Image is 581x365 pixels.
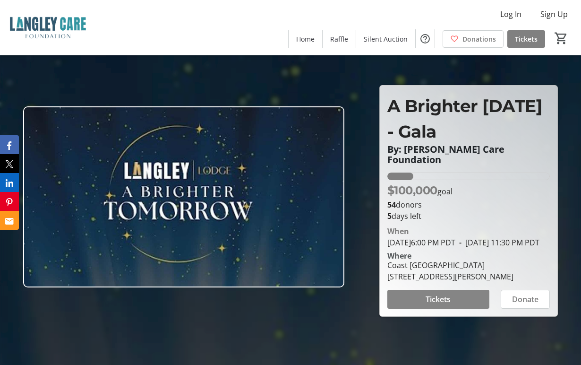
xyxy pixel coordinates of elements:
span: 5 [387,211,392,221]
p: days left [387,210,550,222]
button: Log In [493,7,529,22]
div: [STREET_ADDRESS][PERSON_NAME] [387,271,513,282]
span: A Brighter [DATE] - Gala [387,96,542,142]
button: Donate [501,290,550,309]
span: Home [296,34,315,44]
p: goal [387,182,453,199]
p: By: [PERSON_NAME] Care Foundation [387,144,550,165]
div: Where [387,252,411,260]
span: Tickets [515,34,538,44]
span: [DATE] 6:00 PM PDT [387,237,455,248]
span: Tickets [426,294,451,305]
span: $100,000 [387,183,437,197]
button: Help [416,29,435,48]
img: Langley Care Foundation 's Logo [6,4,90,51]
span: Donations [462,34,496,44]
span: - [455,237,465,248]
span: Silent Auction [364,34,408,44]
img: Campaign CTA Media Photo [23,106,344,287]
a: Raffle [323,30,356,48]
a: Tickets [507,30,545,48]
a: Donations [443,30,504,48]
a: Silent Auction [356,30,415,48]
button: Cart [553,30,570,47]
p: donors [387,199,550,210]
span: Sign Up [540,9,568,20]
a: Home [289,30,322,48]
span: Log In [500,9,521,20]
span: Donate [512,294,538,305]
span: [DATE] 11:30 PM PDT [455,237,539,248]
button: Sign Up [533,7,575,22]
span: Raffle [330,34,348,44]
div: 16.15877% of fundraising goal reached [387,173,550,180]
b: 54 [387,200,396,210]
div: When [387,226,409,237]
div: Coast [GEOGRAPHIC_DATA] [387,260,513,271]
button: Tickets [387,290,489,309]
